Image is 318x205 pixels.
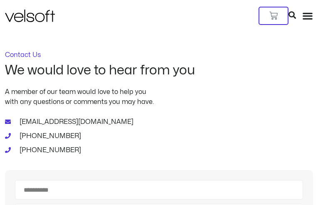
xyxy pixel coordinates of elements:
[17,131,81,141] span: [PHONE_NUMBER]
[17,117,133,127] span: [EMAIL_ADDRESS][DOMAIN_NAME]
[5,117,313,127] a: [EMAIL_ADDRESS][DOMAIN_NAME]
[5,10,55,22] img: Velsoft Training Materials
[5,63,313,77] h2: We would love to hear from you
[17,145,81,155] span: [PHONE_NUMBER]
[302,10,313,21] div: Menu Toggle
[5,52,313,58] p: Contact Us
[5,87,313,107] p: A member of our team would love to help you with any questions or comments you may have.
